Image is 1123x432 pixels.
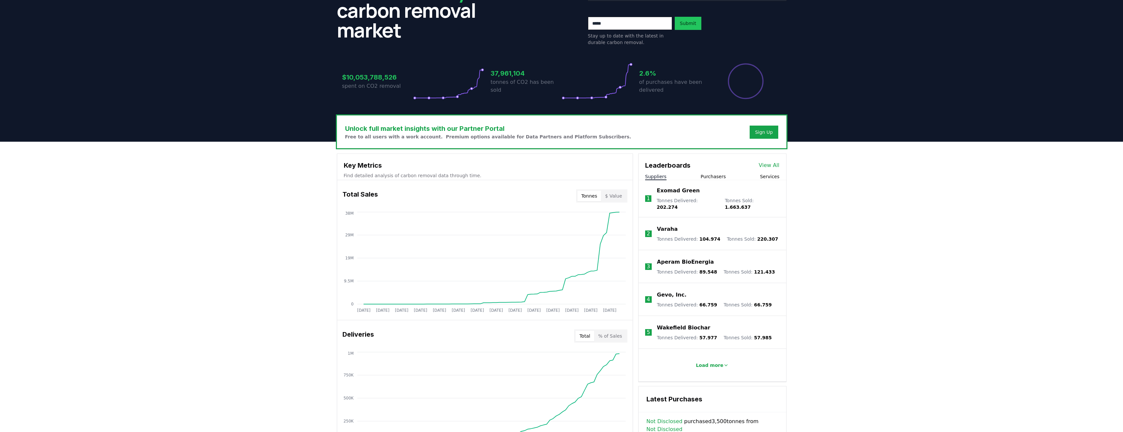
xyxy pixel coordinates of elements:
button: Tonnes [577,191,601,201]
tspan: 250K [343,419,354,423]
tspan: [DATE] [489,308,503,313]
span: 66.759 [754,302,772,307]
tspan: 29M [345,233,354,237]
p: spent on CO2 removal [342,82,413,90]
h3: Leaderboards [645,160,690,170]
button: $ Value [601,191,626,201]
span: 57.985 [754,335,772,340]
h3: Total Sales [342,189,378,203]
p: 2 [647,230,650,238]
tspan: 750K [343,373,354,377]
h3: Key Metrics [344,160,626,170]
p: Stay up to date with the latest in durable carbon removal. [588,33,672,46]
p: Tonnes Sold : [725,197,779,210]
tspan: [DATE] [414,308,427,313]
button: % of Sales [594,331,626,341]
tspan: 0 [351,302,354,306]
tspan: [DATE] [527,308,541,313]
p: Find detailed analysis of carbon removal data through time. [344,172,626,179]
tspan: 38M [345,211,354,216]
button: Total [575,331,594,341]
a: Wakefield Biochar [657,324,710,332]
a: Exomad Green [657,187,700,195]
p: 4 [647,296,650,303]
tspan: 9.5M [344,279,353,283]
p: Tonnes Sold : [724,269,775,275]
h3: Deliveries [342,329,374,343]
p: 5 [647,328,650,336]
span: 202.274 [657,204,678,210]
a: Varaha [657,225,678,233]
tspan: [DATE] [584,308,597,313]
p: Tonnes Delivered : [657,334,717,341]
p: 3 [647,263,650,271]
a: Not Disclosed [646,418,683,425]
tspan: [DATE] [357,308,370,313]
button: Services [760,173,779,180]
tspan: [DATE] [471,308,484,313]
p: Free to all users with a work account. Premium options available for Data Partners and Platform S... [345,133,631,140]
p: 1 [646,195,650,203]
p: Tonnes Delivered : [657,197,718,210]
tspan: [DATE] [565,308,578,313]
p: tonnes of CO2 has been sold [491,78,562,94]
tspan: [DATE] [452,308,465,313]
span: 1.663.637 [725,204,751,210]
span: 104.974 [699,236,720,242]
p: Tonnes Sold : [724,334,772,341]
span: 89.548 [699,269,717,275]
tspan: [DATE] [603,308,616,313]
p: Tonnes Delivered : [657,269,717,275]
tspan: 19M [345,256,354,260]
p: Tonnes Sold : [727,236,778,242]
tspan: [DATE] [395,308,408,313]
a: Sign Up [755,129,773,135]
p: of purchases have been delivered [639,78,710,94]
div: Percentage of sales delivered [727,63,764,100]
button: Submit [675,17,702,30]
button: Load more [690,359,734,372]
a: Aperam BioEnergia [657,258,714,266]
p: Load more [696,362,723,369]
button: Purchasers [701,173,726,180]
tspan: [DATE] [546,308,560,313]
tspan: [DATE] [376,308,389,313]
h3: 2.6% [639,68,710,78]
tspan: [DATE] [508,308,522,313]
button: Suppliers [645,173,667,180]
p: Tonnes Sold : [724,301,772,308]
h3: Latest Purchases [646,394,778,404]
p: Tonnes Delivered : [657,236,720,242]
a: Gevo, Inc. [657,291,687,299]
p: Tonnes Delivered : [657,301,717,308]
span: 121.433 [754,269,775,275]
h3: $10,053,788,526 [342,72,413,82]
span: 220.307 [757,236,778,242]
a: View All [759,161,780,169]
span: 57.977 [699,335,717,340]
h3: Unlock full market insights with our Partner Portal [345,124,631,133]
h3: 37,961,104 [491,68,562,78]
tspan: [DATE] [433,308,446,313]
tspan: 1M [348,351,354,356]
span: 66.759 [699,302,717,307]
button: Sign Up [750,126,778,139]
tspan: 500K [343,396,354,400]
